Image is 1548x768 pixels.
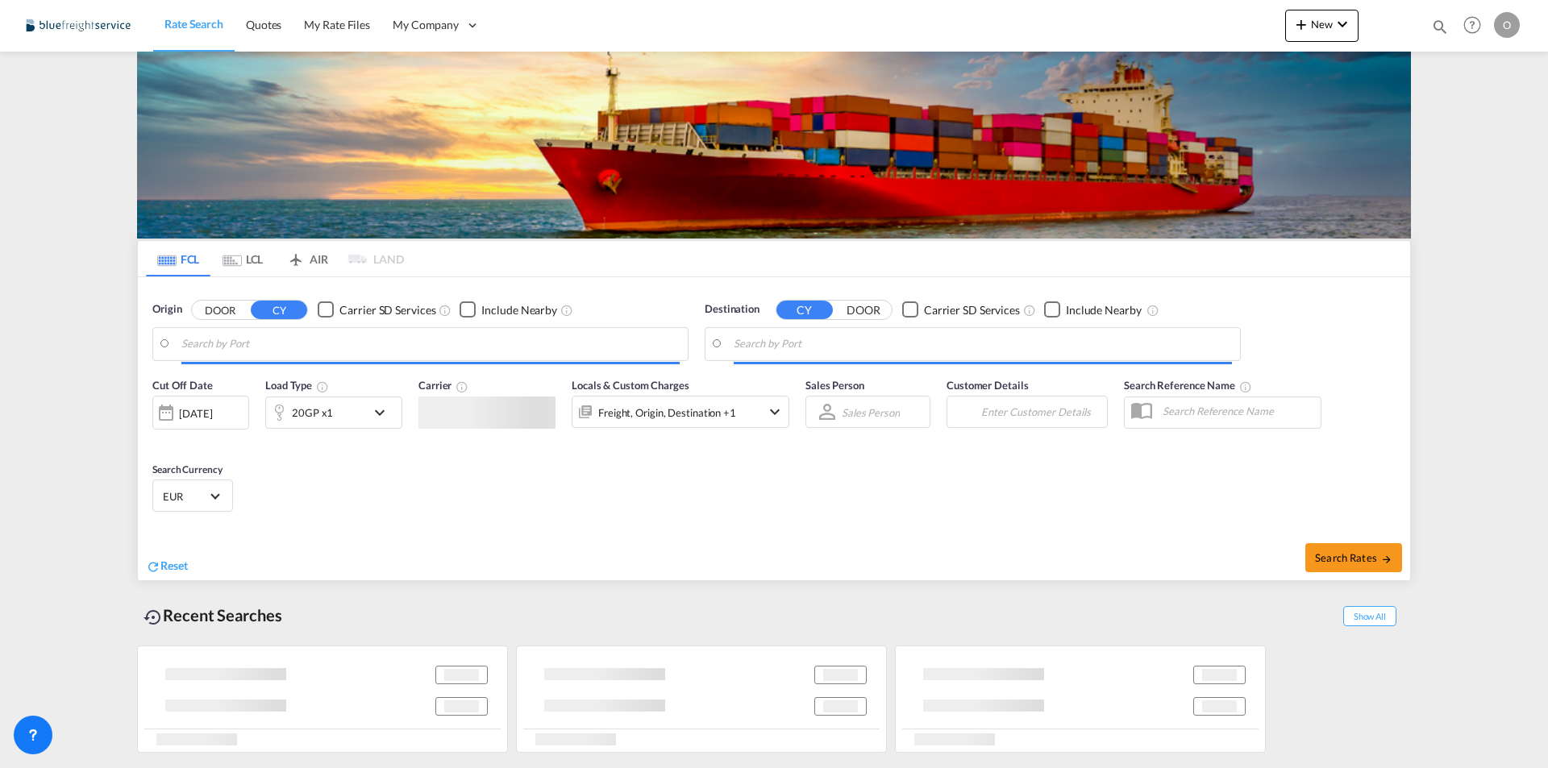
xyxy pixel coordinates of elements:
md-icon: The selected Trucker/Carrierwill be displayed in the rate results If the rates are from another f... [456,380,468,393]
md-icon: icon-backup-restore [144,608,163,627]
md-tab-item: FCL [146,241,210,276]
div: Freight Origin Destination Factory Stuffing [598,401,736,424]
button: icon-plus 400-fgNewicon-chevron-down [1285,10,1359,42]
md-checkbox: Checkbox No Ink [318,301,435,318]
md-select: Select Currency: € EUREuro [161,484,224,508]
span: Load Type [265,379,329,392]
md-icon: Your search will be saved by the below given name [1239,380,1252,393]
md-icon: icon-airplane [286,250,306,262]
span: Reset [160,558,188,572]
div: icon-refreshReset [146,558,188,575]
div: Help [1459,11,1494,40]
md-icon: Unchecked: Ignores neighbouring ports when fetching rates.Checked : Includes neighbouring ports w... [1146,304,1159,317]
div: Include Nearby [481,302,557,318]
div: Origin DOOR CY Checkbox No InkUnchecked: Search for CY (Container Yard) services for all selected... [138,277,1410,580]
md-tab-item: LCL [210,241,275,276]
div: [DATE] [179,406,212,421]
span: Customer Details [947,379,1028,392]
div: [DATE] [152,396,249,430]
md-icon: icon-chevron-down [1333,15,1352,34]
input: Search by Port [181,332,680,356]
div: O [1494,12,1520,38]
md-checkbox: Checkbox No Ink [1044,301,1142,318]
div: 20GP x1 [292,401,333,424]
span: New [1292,18,1352,31]
div: Carrier SD Services [924,302,1020,318]
span: Search Reference Name [1124,379,1252,392]
span: Sales Person [805,379,864,392]
img: 9097ab40c0d911ee81d80fb7ec8da167.JPG [24,7,133,44]
button: CY [776,301,833,319]
span: Origin [152,301,181,318]
div: 20GP x1icon-chevron-down [265,396,402,429]
input: Search Reference Name [1155,399,1321,423]
span: Cut Off Date [152,379,213,392]
md-icon: icon-plus 400-fg [1292,15,1311,34]
md-icon: icon-chevron-down [370,403,397,422]
md-tab-item: AIR [275,241,339,276]
span: Search Currency [152,463,223,475]
md-icon: Unchecked: Search for CY (Container Yard) services for all selected carriers.Checked : Search for... [1023,304,1036,317]
div: Carrier SD Services [339,302,435,318]
span: Locals & Custom Charges [572,379,689,392]
span: Show All [1343,606,1396,626]
md-checkbox: Checkbox No Ink [902,301,1020,318]
div: Freight Origin Destination Factory Stuffingicon-chevron-down [572,396,789,428]
md-select: Sales Person [840,401,901,424]
div: Include Nearby [1066,302,1142,318]
md-icon: icon-chevron-down [765,402,784,421]
span: Carrier [418,379,468,392]
button: DOOR [835,301,892,319]
md-pagination-wrapper: Use the left and right arrow keys to navigate between tabs [146,241,404,276]
span: EUR [163,489,208,504]
div: Recent Searches [137,597,289,633]
md-icon: icon-arrow-right [1381,554,1392,565]
button: CY [251,301,307,319]
div: icon-magnify [1431,18,1449,42]
span: Search Rates [1315,551,1392,564]
md-icon: Unchecked: Search for CY (Container Yard) services for all selected carriers.Checked : Search for... [439,304,451,317]
md-icon: icon-refresh [146,559,160,574]
button: Search Ratesicon-arrow-right [1305,543,1402,572]
md-icon: icon-magnify [1431,18,1449,35]
span: Help [1459,11,1486,39]
span: My Rate Files [304,18,370,31]
span: Quotes [246,18,281,31]
input: Enter Customer Details [981,400,1102,424]
img: LCL+%26+FCL+BACKGROUND.png [137,52,1411,239]
md-checkbox: Checkbox No Ink [460,301,557,318]
span: Destination [705,301,759,318]
md-datepicker: Select [152,428,164,450]
md-icon: icon-information-outline [316,380,329,393]
span: My Company [393,17,459,33]
span: Rate Search [164,17,223,31]
input: Search by Port [734,332,1232,356]
md-icon: Unchecked: Ignores neighbouring ports when fetching rates.Checked : Includes neighbouring ports w... [560,304,573,317]
button: DOOR [192,301,248,319]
